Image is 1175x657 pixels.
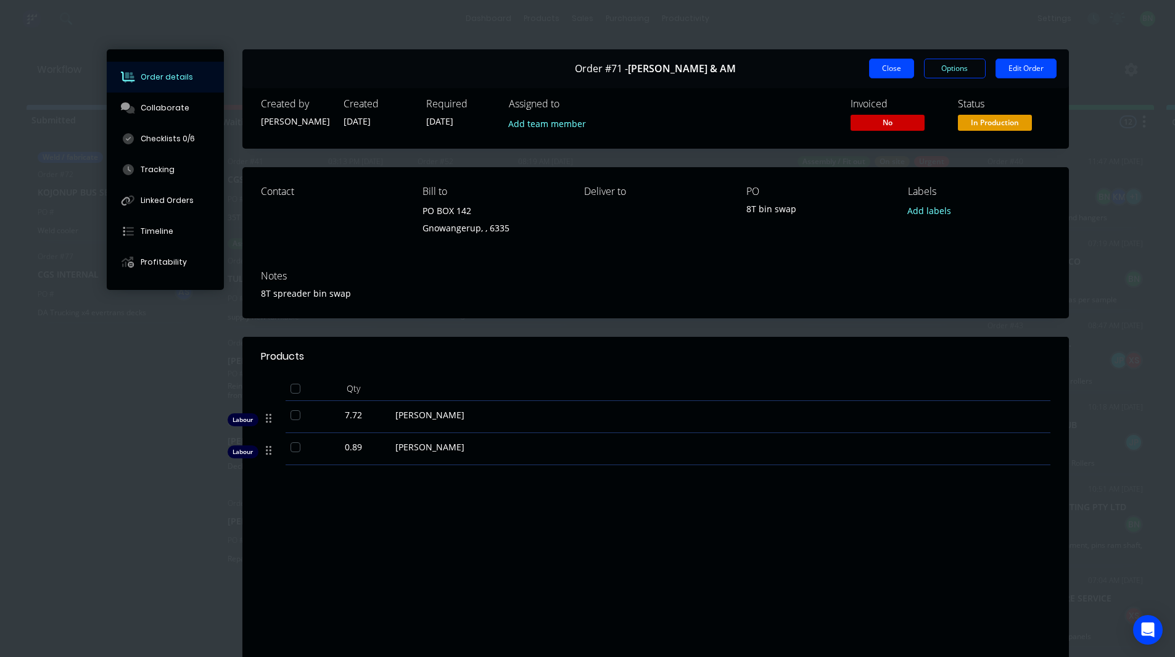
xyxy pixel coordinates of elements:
div: Linked Orders [141,195,194,206]
button: Checklists 0/6 [107,123,224,154]
span: 0.89 [345,440,362,453]
button: Add labels [901,202,958,219]
button: Add team member [509,115,593,131]
div: Labour [228,445,258,458]
div: Collaborate [141,102,189,114]
div: [PERSON_NAME] [261,115,329,128]
div: PO BOX 142 [423,202,564,220]
div: Labour [228,413,258,426]
span: 7.72 [345,408,362,421]
div: Required [426,98,494,110]
button: Timeline [107,216,224,247]
div: Order details [141,72,193,83]
div: Labels [908,186,1050,197]
span: No [851,115,925,130]
button: Collaborate [107,93,224,123]
div: 8T spreader bin swap [261,287,1050,300]
div: PO [746,186,888,197]
div: Tracking [141,164,175,175]
div: 8T bin swap [746,202,888,220]
button: Close [869,59,914,78]
span: In Production [958,115,1032,130]
button: In Production [958,115,1032,133]
div: Status [958,98,1050,110]
button: Tracking [107,154,224,185]
span: [DATE] [426,115,453,127]
div: Products [261,349,304,364]
div: Gnowangerup, , 6335 [423,220,564,237]
button: Add team member [501,115,592,131]
div: Invoiced [851,98,943,110]
div: Deliver to [584,186,726,197]
div: Bill to [423,186,564,197]
span: [PERSON_NAME] [395,409,464,421]
button: Options [924,59,986,78]
span: [PERSON_NAME] & AM [628,63,736,75]
div: Qty [316,376,390,401]
div: PO BOX 142Gnowangerup, , 6335 [423,202,564,242]
div: Open Intercom Messenger [1133,615,1163,645]
button: Order details [107,62,224,93]
div: Created by [261,98,329,110]
div: Profitability [141,257,187,268]
button: Profitability [107,247,224,278]
div: Timeline [141,226,173,237]
button: Edit Order [996,59,1057,78]
span: [DATE] [344,115,371,127]
span: Order #71 - [575,63,628,75]
span: [PERSON_NAME] [395,441,464,453]
div: Notes [261,270,1050,282]
div: Created [344,98,411,110]
div: Assigned to [509,98,632,110]
div: Contact [261,186,403,197]
button: Linked Orders [107,185,224,216]
div: Checklists 0/6 [141,133,195,144]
